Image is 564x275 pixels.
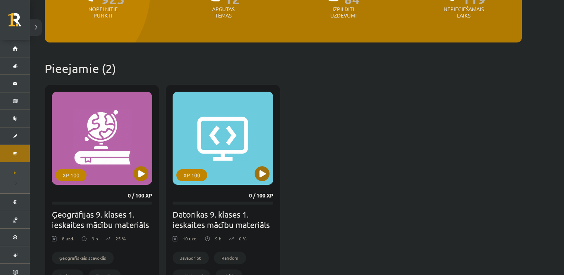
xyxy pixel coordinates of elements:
div: 8 uzd. [62,235,74,246]
h2: Pieejamie (2) [45,61,522,76]
li: JavaScript [173,252,209,264]
div: XP 100 [176,169,207,181]
h2: Ģeogrāfijas 9. klases 1. ieskaites mācību materiāls [52,209,152,230]
h2: Datorikas 9. klases 1. ieskaites mācību materiāls [173,209,273,230]
p: Apgūtās tēmas [209,6,238,19]
p: 9 h [215,235,221,242]
a: Rīgas 1. Tālmācības vidusskola [8,13,30,32]
p: 25 % [116,235,126,242]
p: Izpildīti uzdevumi [329,6,358,19]
p: 0 % [239,235,246,242]
li: Ģeogrāfiskais stāvoklis [52,252,114,264]
div: XP 100 [56,169,86,181]
li: Random [214,252,246,264]
div: 10 uzd. [183,235,198,246]
p: Nopelnītie punkti [88,6,118,19]
p: Nepieciešamais laiks [444,6,484,19]
p: 9 h [92,235,98,242]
